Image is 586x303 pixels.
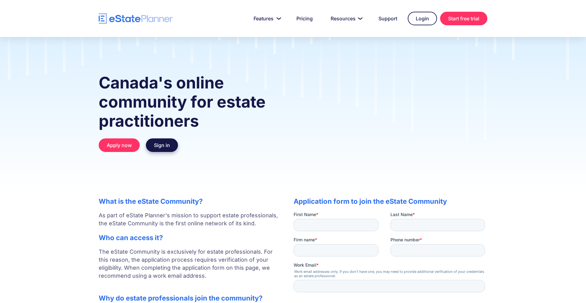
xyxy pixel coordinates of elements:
a: Resources [323,12,368,25]
p: The eState Community is exclusively for estate professionals. For this reason, the application pr... [99,248,281,288]
h2: Why do estate professionals join the community? [99,294,281,302]
a: Sign in [146,138,178,152]
a: home [99,13,173,24]
h2: What is the eState Community? [99,197,281,205]
h2: Who can access it? [99,234,281,242]
h2: Application form to join the eState Community [294,197,487,205]
a: Login [408,12,437,25]
a: Features [246,12,286,25]
strong: Canada's online community for estate practitioners [99,73,266,131]
a: Support [371,12,405,25]
a: Start free trial [440,12,487,25]
p: As part of eState Planner's mission to support estate professionals, the eState Community is the ... [99,211,281,227]
a: Pricing [289,12,320,25]
a: Apply now [99,138,140,152]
